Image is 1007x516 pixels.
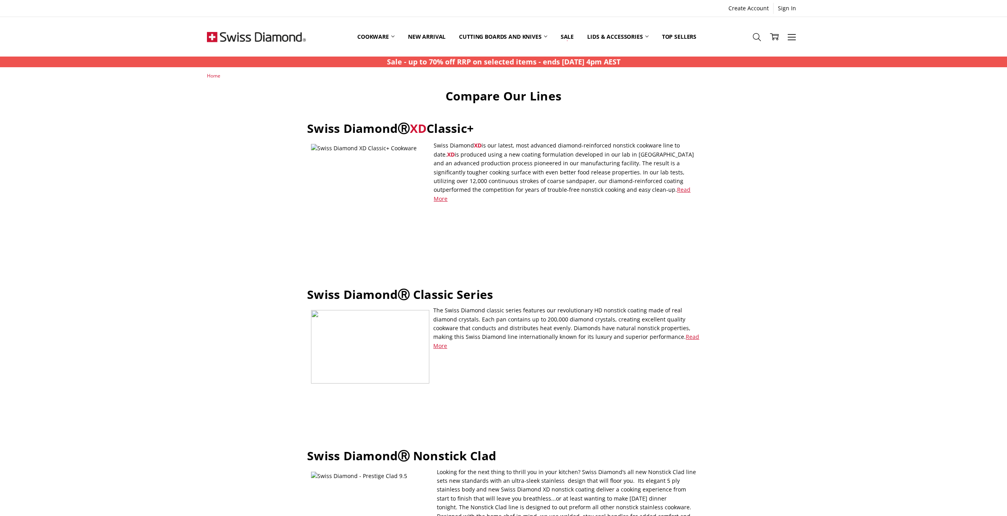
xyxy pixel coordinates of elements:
a: New arrival [401,19,452,54]
a: Read More [434,186,690,202]
strong: Swiss DiamondⓇ Nonstick Clad [307,448,496,464]
a: Create Account [724,3,773,14]
span: XD [410,120,427,136]
img: Swiss Diamond XD Classic+ Cookware [311,144,430,217]
img: Free Shipping On Every Order [207,17,306,57]
strong: Swiss DiamondⓇ Classic+ [307,120,474,136]
a: Read More [433,333,699,349]
a: Cutting boards and knives [452,19,554,54]
span: XD [447,151,455,158]
h1: Compare Our Lines [307,89,700,104]
p: Swiss Diamond is our latest, most advanced diamond-reinforced nonstick cookware line to date. is ... [307,141,700,203]
a: Sale [554,19,580,54]
a: Lids & Accessories [580,19,655,54]
a: Top Sellers [655,19,703,54]
a: Cookware [351,19,401,54]
p: The Swiss Diamond classic series features our revolutionary HD nonstick coating made of real diam... [307,306,700,350]
span: XD [474,142,482,149]
a: Sign In [774,3,800,14]
strong: Swiss DiamondⓇ Classic Series [307,286,493,302]
strong: Sale - up to 70% off RRP on selected items - ends [DATE] 4pm AEST [387,57,620,66]
a: Home [207,72,220,79]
